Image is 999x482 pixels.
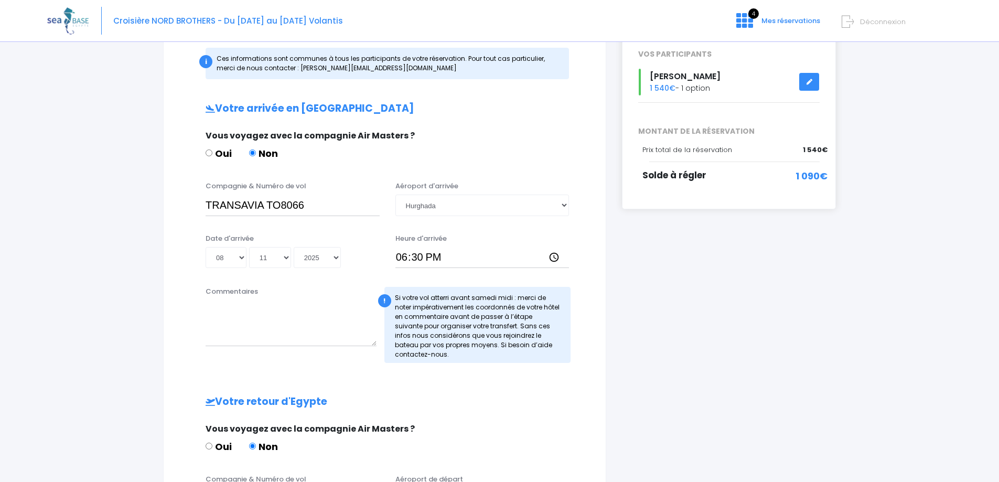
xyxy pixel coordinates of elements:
[206,233,254,244] label: Date d'arrivée
[249,440,278,454] label: Non
[630,126,828,137] span: MONTANT DE LA RÉSERVATION
[642,169,706,181] span: Solde à régler
[630,69,828,95] div: - 1 option
[206,443,212,449] input: Oui
[249,149,256,156] input: Non
[185,396,585,408] h2: Votre retour d'Egypte
[206,146,232,160] label: Oui
[395,233,447,244] label: Heure d'arrivée
[206,286,258,297] label: Commentaires
[860,17,906,27] span: Déconnexion
[113,15,343,26] span: Croisière NORD BROTHERS - Du [DATE] au [DATE] Volantis
[630,49,828,60] div: VOS PARTICIPANTS
[206,423,415,435] span: Vous voyagez avec la compagnie Air Masters ?
[748,8,759,19] span: 4
[761,16,820,26] span: Mes réservations
[384,287,571,363] div: Si votre vol atterri avant samedi midi : merci de noter impérativement les coordonnés de votre hô...
[378,294,391,307] div: !
[796,169,828,183] span: 1 090€
[249,443,256,449] input: Non
[650,83,675,93] span: 1 540€
[206,181,306,191] label: Compagnie & Numéro de vol
[185,103,585,115] h2: Votre arrivée en [GEOGRAPHIC_DATA]
[642,145,732,155] span: Prix total de la réservation
[199,55,212,68] div: i
[206,48,569,79] div: Ces informations sont communes à tous les participants de votre réservation. Pour tout cas partic...
[249,146,278,160] label: Non
[206,440,232,454] label: Oui
[650,70,721,82] span: [PERSON_NAME]
[206,149,212,156] input: Oui
[395,181,458,191] label: Aéroport d'arrivée
[728,19,826,29] a: 4 Mes réservations
[206,130,415,142] span: Vous voyagez avec la compagnie Air Masters ?
[803,145,828,155] span: 1 540€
